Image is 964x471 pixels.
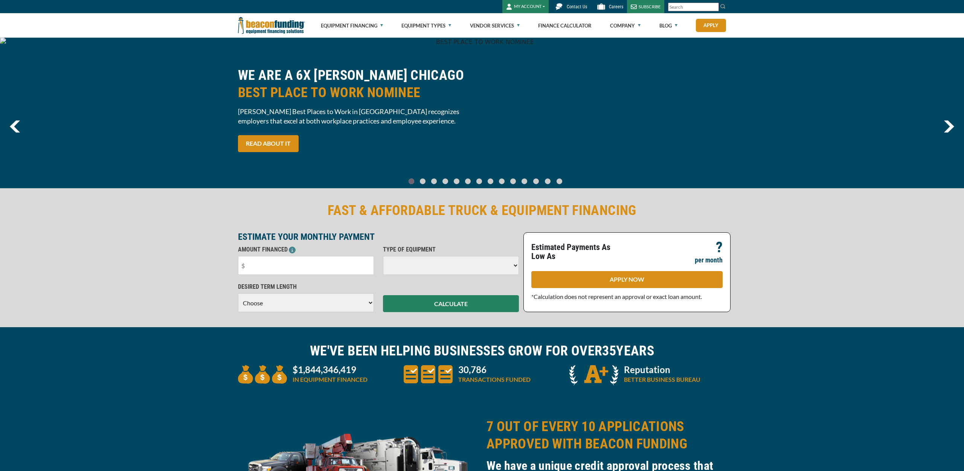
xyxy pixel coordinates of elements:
[474,178,484,184] a: Go To Slide 6
[695,256,723,265] p: per month
[238,107,477,126] span: [PERSON_NAME] Best Places to Work in [GEOGRAPHIC_DATA] recognizes employers that excel at both wo...
[486,178,495,184] a: Go To Slide 7
[238,67,477,101] h2: WE ARE A 6X [PERSON_NAME] CHICAGO
[407,178,416,184] a: Go To Slide 0
[10,120,20,133] img: Left Navigator
[520,178,529,184] a: Go To Slide 10
[401,14,451,38] a: Equipment Types
[538,14,592,38] a: Finance Calculator
[293,375,368,384] p: IN EQUIPMENT FINANCED
[10,120,20,133] a: previous
[531,271,723,288] a: APPLY NOW
[497,178,506,184] a: Go To Slide 8
[711,4,717,10] a: Clear search text
[404,365,453,383] img: three document icons to convery large amount of transactions funded
[944,120,954,133] img: Right Navigator
[238,342,726,360] h2: WE'VE BEEN HELPING BUSINESSES GROW FOR OVER YEARS
[238,13,305,38] img: Beacon Funding Corporation logo
[602,343,616,359] span: 35
[668,3,719,11] input: Search
[569,365,618,386] img: A + icon
[531,293,702,300] span: *Calculation does not represent an approval or exact loan amount.
[610,14,641,38] a: Company
[441,178,450,184] a: Go To Slide 3
[238,202,726,219] h2: FAST & AFFORDABLE TRUCK & EQUIPMENT FINANCING
[696,19,726,32] a: Apply
[720,3,726,9] img: Search
[429,178,438,184] a: Go To Slide 2
[487,418,726,453] h2: 7 OUT OF EVERY 10 APPLICATIONS APPROVED WITH BEACON FUNDING
[531,243,622,261] p: Estimated Payments As Low As
[659,14,677,38] a: Blog
[238,282,374,291] p: DESIRED TERM LENGTH
[458,365,531,374] p: 30,786
[238,232,519,241] p: ESTIMATE YOUR MONTHLY PAYMENT
[716,243,723,252] p: ?
[463,178,472,184] a: Go To Slide 5
[624,365,700,374] p: Reputation
[293,365,368,374] p: $1,844,346,419
[531,178,541,184] a: Go To Slide 11
[383,295,519,312] button: CALCULATE
[452,178,461,184] a: Go To Slide 4
[609,4,623,9] span: Careers
[543,178,552,184] a: Go To Slide 12
[238,245,374,254] p: AMOUNT FINANCED
[383,245,519,254] p: TYPE OF EQUIPMENT
[238,135,299,152] a: READ ABOUT IT
[238,256,374,275] input: $
[238,365,287,384] img: three money bags to convey large amount of equipment financed
[624,375,700,384] p: BETTER BUSINESS BUREAU
[508,178,517,184] a: Go To Slide 9
[944,120,954,133] a: next
[321,14,383,38] a: Equipment Financing
[238,84,477,101] span: BEST PLACE TO WORK NOMINEE
[458,375,531,384] p: TRANSACTIONS FUNDED
[418,178,427,184] a: Go To Slide 1
[567,4,587,9] span: Contact Us
[470,14,520,38] a: Vendor Services
[555,178,564,184] a: Go To Slide 13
